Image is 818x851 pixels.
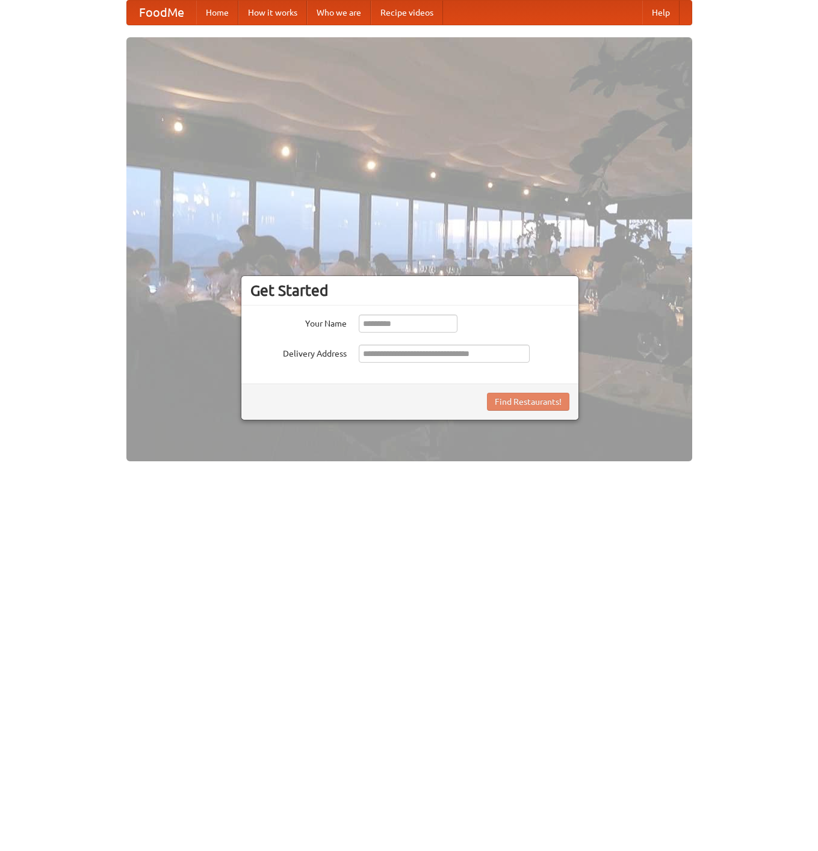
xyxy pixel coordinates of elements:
[307,1,371,25] a: Who we are
[487,393,569,411] button: Find Restaurants!
[127,1,196,25] a: FoodMe
[250,345,347,360] label: Delivery Address
[371,1,443,25] a: Recipe videos
[250,281,569,300] h3: Get Started
[250,315,347,330] label: Your Name
[196,1,238,25] a: Home
[238,1,307,25] a: How it works
[642,1,680,25] a: Help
